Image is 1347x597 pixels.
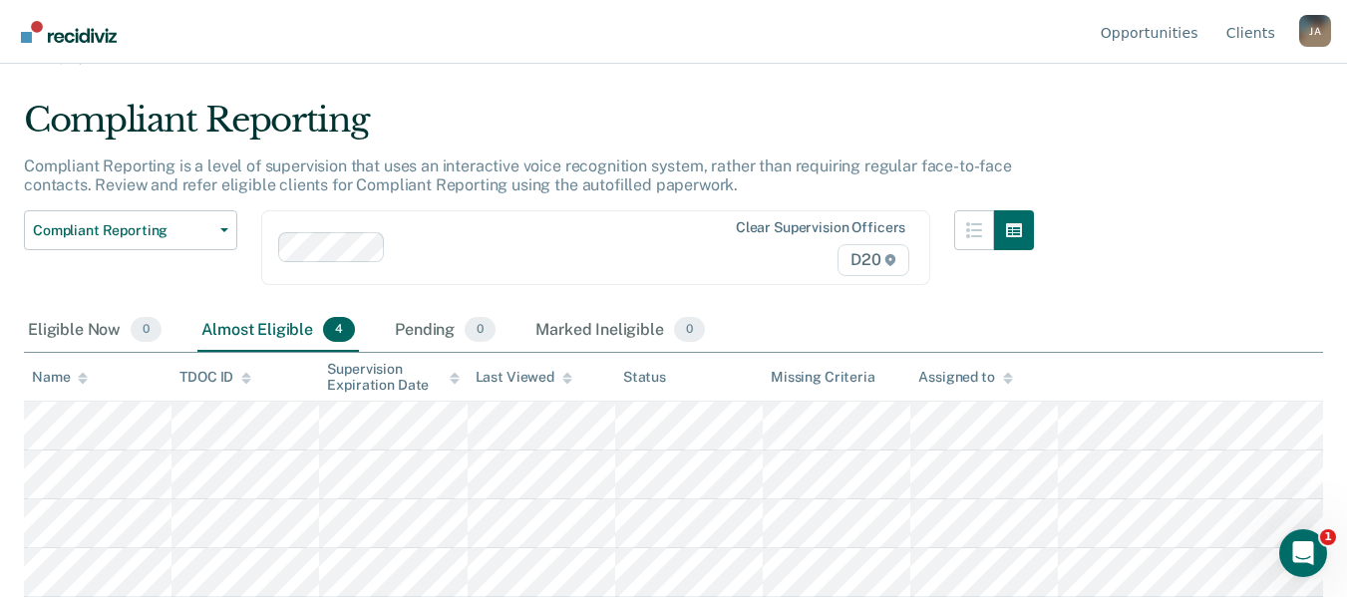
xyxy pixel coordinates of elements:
div: Eligible Now0 [24,309,166,353]
div: Last Viewed [476,369,572,386]
div: Missing Criteria [771,369,875,386]
div: Almost Eligible4 [197,309,359,353]
div: Compliant Reporting [24,100,1034,156]
p: Compliant Reporting is a level of supervision that uses an interactive voice recognition system, ... [24,156,1012,194]
iframe: Intercom live chat [1279,529,1327,577]
div: Pending0 [391,309,500,353]
div: Supervision Expiration Date [327,361,459,395]
div: Clear supervision officers [736,219,905,236]
div: Status [623,369,666,386]
span: 4 [323,317,355,343]
span: Compliant Reporting [33,222,212,239]
img: Recidiviz [21,21,117,43]
div: Assigned to [918,369,1012,386]
span: 1 [1320,529,1336,545]
span: 0 [674,317,705,343]
div: TDOC ID [179,369,251,386]
button: Compliant Reporting [24,210,237,250]
button: Profile dropdown button [1299,15,1331,47]
span: 0 [131,317,162,343]
div: J A [1299,15,1331,47]
span: 0 [465,317,496,343]
div: Name [32,369,88,386]
span: D20 [838,244,909,276]
div: Marked Ineligible0 [531,309,709,353]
